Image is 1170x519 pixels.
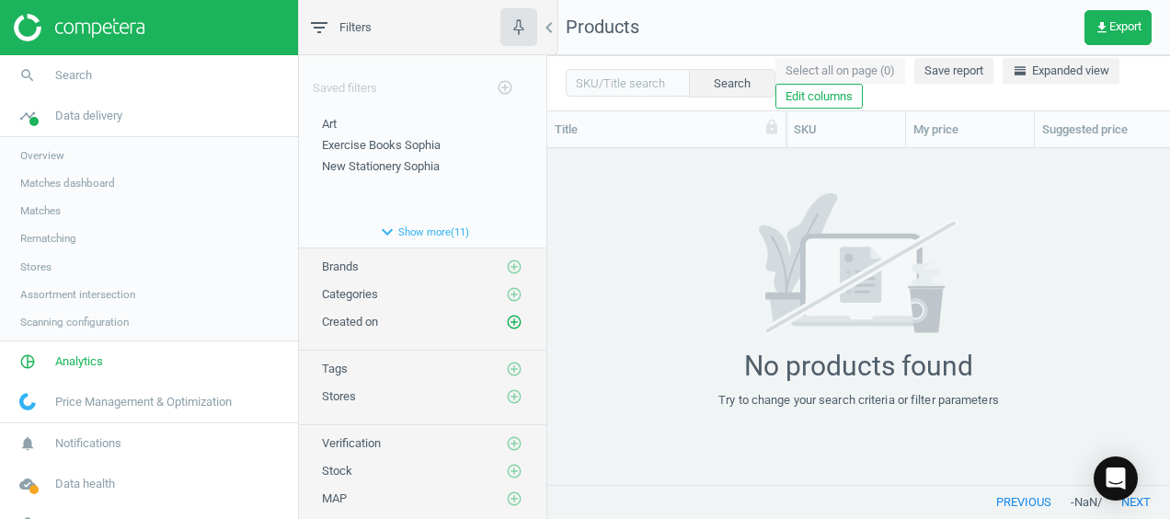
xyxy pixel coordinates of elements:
i: add_circle_outline [506,361,522,377]
i: get_app [1095,20,1109,35]
span: Exercise Books Sophia [322,138,441,152]
span: / [1097,494,1102,511]
i: add_circle_outline [506,286,522,303]
button: add_circle_outline [505,258,523,276]
div: Saved filters [299,55,546,107]
span: Data health [55,476,115,492]
div: My price [913,121,1027,138]
i: cloud_done [10,467,45,502]
button: add_circle_outline [505,434,523,453]
div: No products found [744,350,973,383]
button: Select all on page (0) [775,58,905,84]
span: Data delivery [55,108,122,124]
span: Created on [322,315,378,329]
i: notifications [10,426,45,461]
button: Search [689,69,775,97]
span: Verification [322,436,381,450]
span: Price Management & Optimization [55,394,232,410]
span: Stores [322,389,356,403]
span: Export [1095,20,1141,35]
span: Save report [924,63,983,79]
span: Overview [20,148,64,163]
span: New Stationery Sophia [322,159,440,173]
span: Stores [20,259,52,274]
i: add_circle_outline [506,314,522,330]
span: Brands [322,259,359,273]
div: SKU [794,121,898,138]
button: add_circle_outline [505,490,523,508]
img: wGWNvw8QSZomAAAAABJRU5ErkJggg== [19,393,36,410]
span: Art [322,117,337,131]
button: next [1102,486,1170,519]
span: - NaN [1071,494,1097,511]
button: add_circle_outline [487,69,523,107]
i: horizontal_split [1013,63,1027,78]
button: previous [977,486,1071,519]
div: Open Intercom Messenger [1094,456,1138,501]
div: Suggested price [1042,121,1164,138]
span: Matches [20,203,61,218]
span: Search [55,67,92,84]
span: Tags [322,362,348,375]
i: add_circle_outline [506,490,522,507]
span: MAP [322,491,347,505]
span: Notifications [55,435,121,452]
span: Scanning configuration [20,315,129,329]
button: add_circle_outline [505,313,523,331]
span: Analytics [55,353,103,370]
span: Categories [322,287,378,301]
button: add_circle_outline [505,285,523,304]
div: grid [547,148,1170,471]
i: search [10,58,45,93]
input: SKU/Title search [566,69,690,97]
i: add_circle_outline [506,259,522,275]
i: add_circle_outline [506,435,522,452]
span: Select all on page (0) [786,63,895,79]
button: get_appExport [1084,10,1152,45]
i: add_circle_outline [506,388,522,405]
button: add_circle_outline [505,360,523,378]
i: add_circle_outline [497,79,513,96]
img: ajHJNr6hYgQAAAAASUVORK5CYII= [14,14,144,41]
i: pie_chart_outlined [10,344,45,379]
div: Title [555,121,778,138]
button: add_circle_outline [505,387,523,406]
span: Expanded view [1013,63,1109,79]
span: Matches dashboard [20,176,115,190]
div: Try to change your search criteria or filter parameters [718,392,999,409]
img: 7171a7ce662e02b596aeec34d53f281b.svg [724,193,994,336]
button: horizontal_splitExpanded view [1003,58,1119,84]
button: Save report [914,58,993,84]
span: Stock [322,464,352,478]
i: chevron_left [538,17,560,39]
span: Filters [339,19,372,36]
i: add_circle_outline [506,463,522,479]
span: Assortment intersection [20,287,135,302]
button: Edit columns [775,84,863,110]
button: expand_moreShow more(11) [299,216,546,248]
i: expand_more [376,221,398,243]
i: timeline [10,98,45,133]
button: add_circle_outline [505,462,523,480]
span: Rematching [20,231,76,246]
span: Products [566,16,639,38]
i: filter_list [308,17,330,39]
